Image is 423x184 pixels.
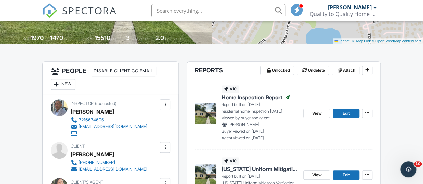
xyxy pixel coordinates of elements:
[50,34,63,41] div: 1470
[71,101,94,106] span: Inspector
[79,124,147,129] div: [EMAIL_ADDRESS][DOMAIN_NAME]
[71,117,147,123] a: 3216634605
[350,39,351,43] span: |
[22,36,30,41] span: Built
[400,161,416,177] iframe: Intercom live chat
[79,167,147,172] div: [EMAIL_ADDRESS][DOMAIN_NAME]
[43,62,179,94] h3: People
[42,3,57,18] img: The Best Home Inspection Software - Spectora
[372,39,421,43] a: © OpenStreetMap contributors
[71,166,147,173] a: [EMAIL_ADDRESS][DOMAIN_NAME]
[64,36,73,41] span: sq. ft.
[71,144,85,149] span: Client
[91,66,156,76] div: Disable Client CC Email
[414,161,422,167] span: 10
[95,101,116,106] span: (requested)
[310,11,377,17] div: Quality to Quality Home Services & Inspections
[328,4,372,11] div: [PERSON_NAME]
[131,36,149,41] span: bedrooms
[155,34,164,41] div: 2.0
[71,159,147,166] a: [PHONE_NUMBER]
[334,39,349,43] a: Leaflet
[126,34,130,41] div: 3
[151,4,285,17] input: Search everything...
[111,36,120,41] span: sq.ft.
[165,36,184,41] span: bathrooms
[51,79,75,90] div: New
[71,123,147,130] a: [EMAIL_ADDRESS][DOMAIN_NAME]
[79,117,104,123] div: 3216634605
[71,149,114,159] div: [PERSON_NAME]
[80,36,94,41] span: Lot Size
[79,160,115,165] div: [PHONE_NUMBER]
[95,34,110,41] div: 15510
[71,107,114,117] div: [PERSON_NAME]
[31,34,44,41] div: 1970
[62,3,117,17] span: SPECTORA
[352,39,371,43] a: © MapTiler
[42,9,117,23] a: SPECTORA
